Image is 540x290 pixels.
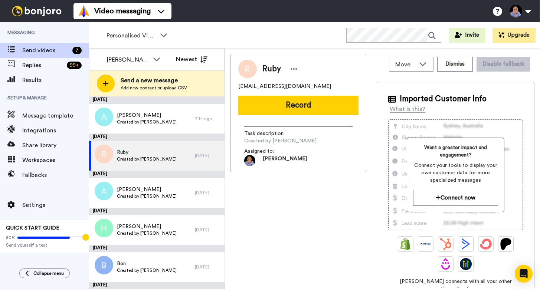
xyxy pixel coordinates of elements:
[22,171,89,179] span: Fallbacks
[22,156,89,165] span: Workspaces
[117,156,177,162] span: Created by [PERSON_NAME]
[460,258,472,270] img: GoHighLevel
[107,55,149,64] div: [PERSON_NAME]
[117,186,177,193] span: [PERSON_NAME]
[413,190,498,206] button: Connect now
[94,6,151,16] span: Video messaging
[117,230,177,236] span: Created by [PERSON_NAME]
[195,153,221,159] div: [DATE]
[244,137,317,145] span: Created by [PERSON_NAME]
[6,225,59,231] span: QUICK START GUIDE
[480,238,492,250] img: ConvertKit
[22,141,89,150] span: Share library
[238,96,359,115] button: Record
[395,60,415,69] span: Move
[413,162,498,184] span: Connect your tools to display your own customer data for more specialized messages
[170,52,213,67] button: Newest
[6,235,16,241] span: 80%
[117,149,177,156] span: Ruby
[89,96,225,104] div: [DATE]
[117,193,177,199] span: Created by [PERSON_NAME]
[72,47,82,54] div: 7
[238,83,331,90] span: [EMAIL_ADDRESS][DOMAIN_NAME]
[440,238,452,250] img: Hubspot
[22,111,89,120] span: Message template
[440,258,452,270] img: Drip
[515,265,533,283] div: Open Intercom Messenger
[6,242,83,248] span: Send yourself a test
[121,85,187,91] span: Add new contact or upload CSV
[195,264,221,270] div: [DATE]
[89,245,225,252] div: [DATE]
[238,60,257,78] img: Image of Ruby
[263,155,307,166] span: [PERSON_NAME]
[262,63,281,75] span: Ruby
[95,219,113,237] img: h.png
[449,28,485,43] button: Invite
[121,76,187,85] span: Send a new message
[67,62,82,69] div: 99 +
[95,256,113,274] img: b.png
[413,144,498,159] span: Want a greater impact and engagement?
[117,223,177,230] span: [PERSON_NAME]
[492,28,536,43] button: Upgrade
[117,119,177,125] span: Created by [PERSON_NAME]
[400,238,412,250] img: Shopify
[244,148,296,155] span: Assigned to:
[390,105,425,113] div: What is this?
[117,112,177,119] span: [PERSON_NAME]
[117,267,177,273] span: Created by [PERSON_NAME]
[19,268,70,278] button: Collapse menu
[420,238,432,250] img: Ontraport
[400,93,487,105] span: Imported Customer Info
[195,116,221,122] div: 7 hr ago
[33,270,64,276] span: Collapse menu
[477,57,530,72] button: Disable fallback
[500,238,512,250] img: Patreon
[22,61,64,70] span: Replies
[89,134,225,141] div: [DATE]
[22,46,69,55] span: Send videos
[95,108,113,126] img: a.png
[107,31,156,40] span: Personalised Video VTS Join
[195,190,221,196] div: [DATE]
[437,57,473,72] button: Dismiss
[89,171,225,178] div: [DATE]
[117,260,177,267] span: Ben
[460,238,472,250] img: ActiveCampaign
[89,208,225,215] div: [DATE]
[78,5,90,17] img: vm-color.svg
[89,282,225,289] div: [DATE]
[82,234,89,241] div: Tooltip anchor
[244,155,255,166] img: photo.jpg
[95,182,113,200] img: a.png
[95,145,113,163] img: r.png
[22,76,89,85] span: Results
[195,227,221,233] div: [DATE]
[244,130,296,137] span: Task description :
[22,126,89,135] span: Integrations
[22,201,89,210] span: Settings
[9,6,65,16] img: bj-logo-header-white.svg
